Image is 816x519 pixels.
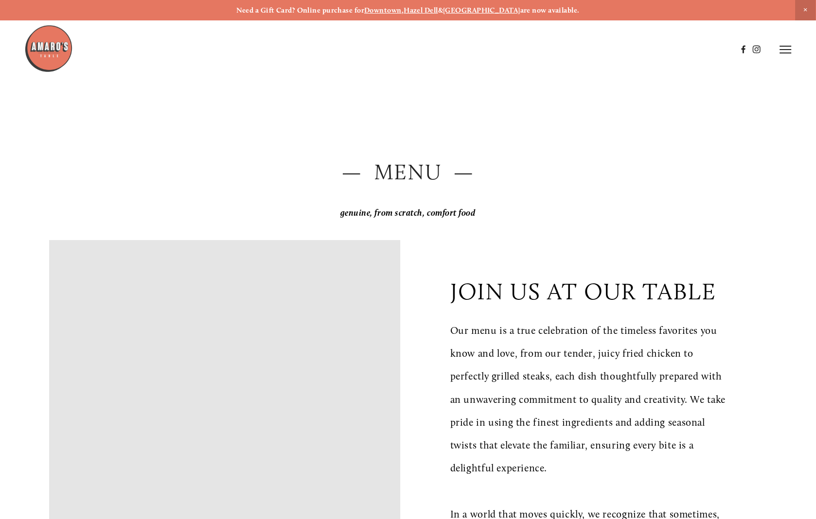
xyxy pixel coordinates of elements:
h2: — Menu — [49,157,767,187]
img: Amaro's Table [24,24,73,73]
a: Downtown [364,6,402,15]
a: [GEOGRAPHIC_DATA] [443,6,520,15]
p: Our menu is a true celebration of the timeless favorites you know and love, from our tender, juic... [450,319,732,481]
a: Hazel Dell [404,6,439,15]
strong: Need a Gift Card? Online purchase for [236,6,365,15]
em: genuine, from scratch, comfort food [340,208,476,218]
strong: are now available. [520,6,580,15]
strong: , [402,6,404,15]
strong: & [438,6,443,15]
p: join us at our table [450,277,716,305]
